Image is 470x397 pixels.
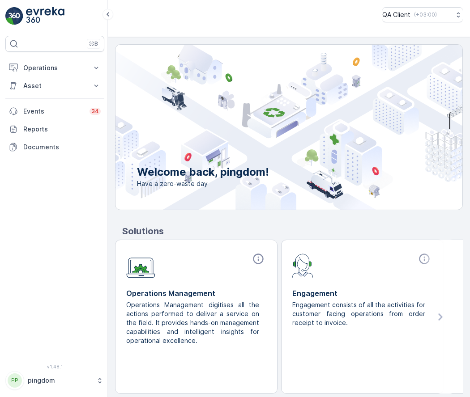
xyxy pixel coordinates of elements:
p: Operations Management digitises all the actions performed to deliver a service on the field. It p... [126,300,259,345]
p: Reports [23,125,101,134]
p: Operations Management [126,288,266,299]
img: logo_light-DOdMpM7g.png [26,7,64,25]
p: 34 [91,108,99,115]
img: logo [5,7,23,25]
p: Engagement [292,288,432,299]
p: Asset [23,81,86,90]
span: Have a zero-waste day [137,179,269,188]
p: ( +03:00 ) [414,11,437,18]
p: Operations [23,63,86,72]
img: module-icon [126,253,155,278]
button: Operations [5,59,104,77]
p: pingdom [28,376,92,385]
span: v 1.48.1 [5,364,104,369]
button: QA Client(+03:00) [382,7,463,22]
a: Reports [5,120,104,138]
p: QA Client [382,10,410,19]
p: Events [23,107,84,116]
p: Solutions [122,224,463,238]
p: ⌘B [89,40,98,47]
img: city illustration [75,45,462,210]
button: Asset [5,77,104,95]
p: Engagement consists of all the activities for customer facing operations from order receipt to in... [292,300,425,327]
div: PP [8,373,22,388]
p: Documents [23,143,101,152]
p: Welcome back, pingdom! [137,165,269,179]
button: PPpingdom [5,371,104,390]
img: module-icon [292,253,313,278]
a: Events34 [5,102,104,120]
a: Documents [5,138,104,156]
